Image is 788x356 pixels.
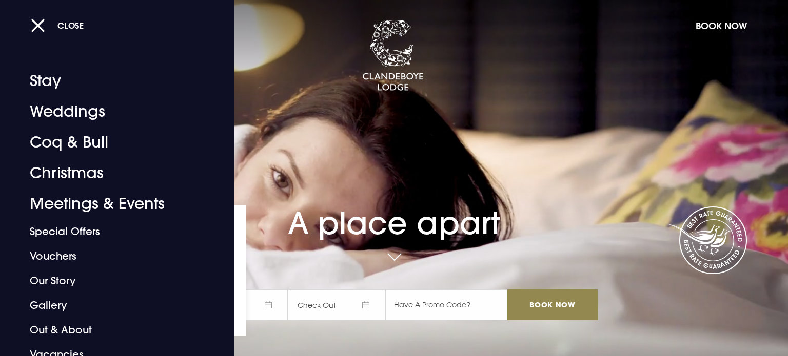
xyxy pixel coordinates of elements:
[31,15,84,36] button: Close
[362,20,424,92] img: Clandeboye Lodge
[30,96,192,127] a: Weddings
[57,20,84,31] span: Close
[30,127,192,158] a: Coq & Bull
[385,289,507,320] input: Have A Promo Code?
[288,289,385,320] span: Check Out
[30,293,192,318] a: Gallery
[30,66,192,96] a: Stay
[30,219,192,244] a: Special Offers
[30,244,192,268] a: Vouchers
[190,183,598,241] h1: A place apart
[30,318,192,342] a: Out & About
[507,289,598,320] input: Book Now
[30,189,192,219] a: Meetings & Events
[691,15,752,37] button: Book Now
[30,158,192,189] a: Christmas
[30,268,192,293] a: Our Story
